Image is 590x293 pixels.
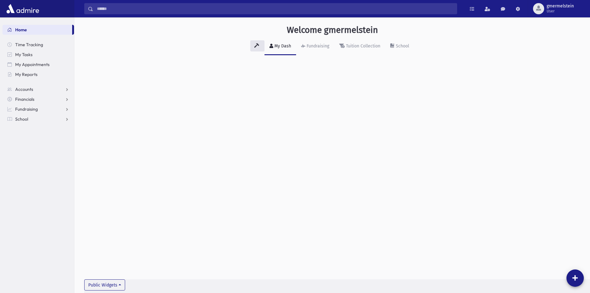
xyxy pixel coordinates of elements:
[345,43,380,49] div: Tuition Collection
[2,84,74,94] a: Accounts
[385,38,414,55] a: School
[334,38,385,55] a: Tuition Collection
[296,38,334,55] a: Fundraising
[15,106,38,112] span: Fundraising
[273,43,291,49] div: My Dash
[2,94,74,104] a: Financials
[547,9,574,14] span: User
[15,42,43,47] span: Time Tracking
[15,96,34,102] span: Financials
[264,38,296,55] a: My Dash
[305,43,329,49] div: Fundraising
[2,50,74,60] a: My Tasks
[15,87,33,92] span: Accounts
[2,25,72,35] a: Home
[547,4,574,9] span: gmermelstein
[93,3,457,14] input: Search
[287,25,378,35] h3: Welcome gmermelstein
[15,52,33,57] span: My Tasks
[15,116,28,122] span: School
[15,62,50,67] span: My Appointments
[2,40,74,50] a: Time Tracking
[395,43,409,49] div: School
[84,279,125,291] button: Public Widgets
[5,2,41,15] img: AdmirePro
[15,27,27,33] span: Home
[15,72,37,77] span: My Reports
[2,114,74,124] a: School
[2,60,74,69] a: My Appointments
[2,104,74,114] a: Fundraising
[2,69,74,79] a: My Reports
